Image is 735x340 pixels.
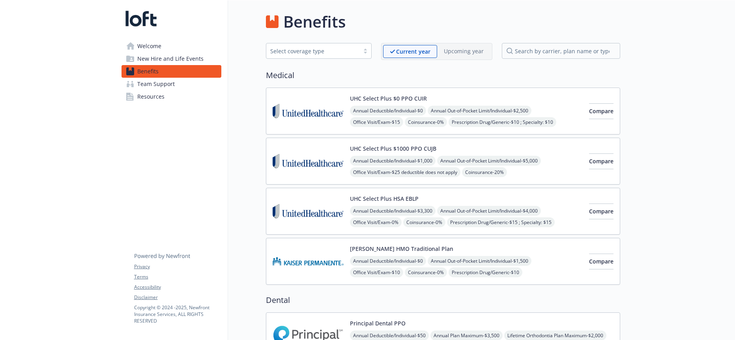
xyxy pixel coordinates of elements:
span: Annual Out-of-Pocket Limit/Individual - $5,000 [437,156,541,166]
h2: Dental [266,294,620,306]
span: Annual Out-of-Pocket Limit/Individual - $2,500 [428,106,531,116]
span: Coinsurance - 0% [403,217,445,227]
a: Privacy [134,263,221,270]
span: Compare [589,157,613,165]
span: Office Visit/Exam - $10 [350,267,403,277]
span: Compare [589,107,613,115]
button: Compare [589,153,613,169]
span: Annual Out-of-Pocket Limit/Individual - $4,000 [437,206,541,216]
button: Compare [589,254,613,269]
span: Benefits [137,65,159,78]
span: Resources [137,90,165,103]
span: Office Visit/Exam - 0% [350,217,402,227]
span: Coinsurance - 0% [405,117,447,127]
span: Annual Deductible/Individual - $0 [350,256,426,266]
span: Office Visit/Exam - $25 deductible does not apply [350,167,460,177]
span: Prescription Drug/Generic - $10 ; Specialty: $10 [449,117,556,127]
a: Team Support [122,78,221,90]
button: UHC Select Plus $0 PPO CUIR [350,94,427,103]
button: UHC Select Plus $1000 PPO CUJB [350,144,436,153]
span: Welcome [137,40,161,52]
p: Copyright © 2024 - 2025 , Newfront Insurance Services, ALL RIGHTS RESERVED [134,304,221,324]
p: Upcoming year [444,47,484,55]
img: United Healthcare Insurance Company carrier logo [273,94,344,128]
span: Compare [589,207,613,215]
img: United Healthcare Insurance Company carrier logo [273,194,344,228]
a: New Hire and Life Events [122,52,221,65]
span: Prescription Drug/Generic - $15 ; Specialty: $15 [447,217,555,227]
span: Coinsurance - 0% [405,267,447,277]
span: Upcoming year [437,45,490,58]
a: Disclaimer [134,294,221,301]
span: New Hire and Life Events [137,52,204,65]
button: Compare [589,103,613,119]
img: Kaiser Permanente Insurance Company carrier logo [273,245,344,278]
span: Compare [589,258,613,265]
a: Welcome [122,40,221,52]
a: Accessibility [134,284,221,291]
button: [PERSON_NAME] HMO Traditional Plan [350,245,453,253]
span: Office Visit/Exam - $15 [350,117,403,127]
button: Principal Dental PPO [350,319,406,327]
a: Terms [134,273,221,280]
span: Coinsurance - 20% [462,167,507,177]
span: Prescription Drug/Generic - $10 [449,267,522,277]
img: United Healthcare Insurance Company carrier logo [273,144,344,178]
a: Benefits [122,65,221,78]
button: Compare [589,204,613,219]
span: Annual Deductible/Individual - $0 [350,106,426,116]
h1: Benefits [283,10,346,34]
span: Team Support [137,78,175,90]
button: UHC Select Plus HSA EBLP [350,194,419,203]
input: search by carrier, plan name or type [502,43,620,59]
span: Annual Out-of-Pocket Limit/Individual - $1,500 [428,256,531,266]
span: Annual Deductible/Individual - $1,000 [350,156,436,166]
div: Select coverage type [270,47,355,55]
a: Resources [122,90,221,103]
p: Current year [396,47,430,56]
h2: Medical [266,69,620,81]
span: Annual Deductible/Individual - $3,300 [350,206,436,216]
